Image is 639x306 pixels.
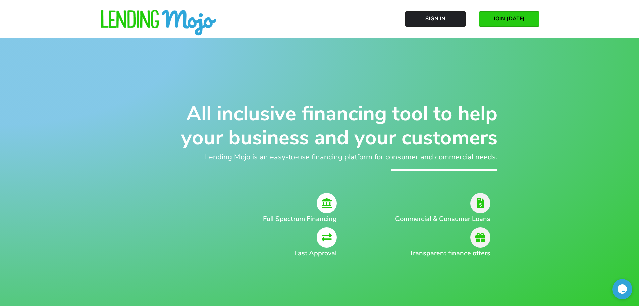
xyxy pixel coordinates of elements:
a: Sign In [405,11,466,27]
img: lm-horizontal-logo [100,10,217,36]
a: JOIN [DATE] [479,11,539,27]
h1: All inclusive financing tool to help your business and your customers [142,101,497,150]
span: Sign In [425,16,445,22]
h2: Lending Mojo is an easy-to-use financing platform for consumer and commercial needs. [142,151,497,163]
iframe: chat widget [612,279,632,299]
h2: Commercial & Consumer Loans [384,214,490,224]
h2: Fast Approval [172,248,337,258]
h2: Full Spectrum Financing [172,214,337,224]
h2: Transparent finance offers [384,248,490,258]
span: JOIN [DATE] [493,16,525,22]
